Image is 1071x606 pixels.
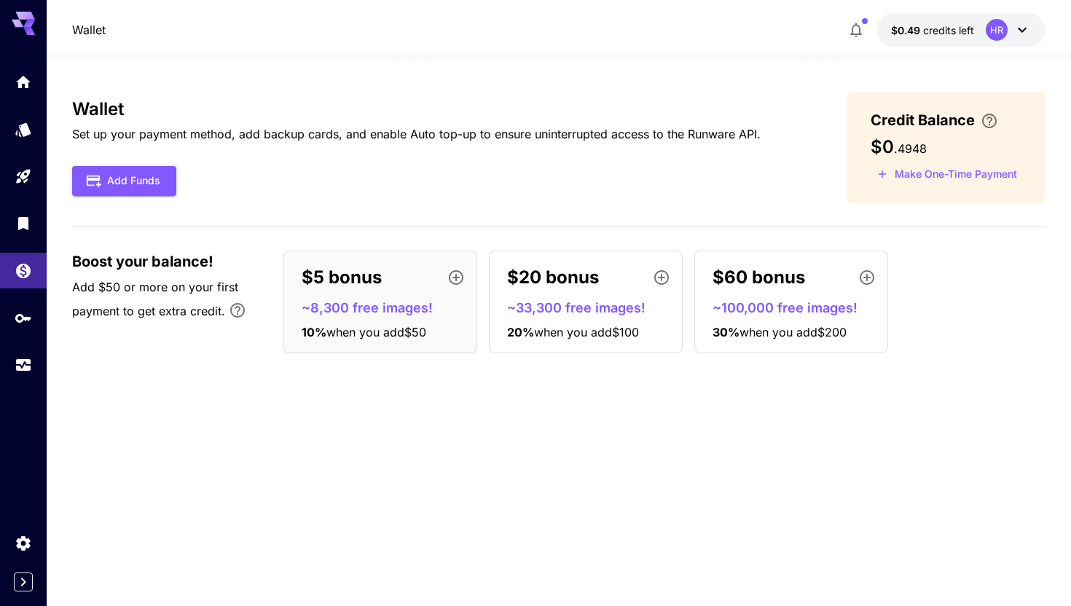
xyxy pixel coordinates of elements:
[72,21,106,39] nav: breadcrumb
[14,572,33,591] button: Expand sidebar
[871,136,894,157] span: $0
[15,356,32,374] div: Usage
[72,99,761,119] h3: Wallet
[891,23,974,38] div: $0.4948
[507,325,534,339] span: 20 %
[986,19,1008,41] div: HR
[713,325,739,339] span: 30 %
[72,21,106,39] a: Wallet
[923,24,974,36] span: credits left
[223,296,252,325] button: Bonus applies only to your first payment, up to 30% on the first $1,000.
[871,163,1024,186] button: Make a one-time, non-recurring payment
[507,298,676,318] p: ~33,300 free images!
[15,120,32,138] div: Models
[894,141,927,156] span: . 4948
[15,214,32,232] div: Library
[534,325,639,339] span: when you add $100
[15,534,32,552] div: Settings
[72,125,761,143] p: Set up your payment method, add backup cards, and enable Auto top-up to ensure uninterrupted acce...
[739,325,847,339] span: when you add $200
[302,298,471,318] p: ~8,300 free images!
[975,112,1004,130] button: Enter your card details and choose an Auto top-up amount to avoid service interruptions. We'll au...
[713,264,805,291] p: $60 bonus
[871,109,975,131] span: Credit Balance
[72,280,238,318] span: Add $50 or more on your first payment to get extra credit.
[876,13,1045,47] button: $0.4948HR
[302,325,326,339] span: 10 %
[72,251,213,272] span: Boost your balance!
[302,264,382,291] p: $5 bonus
[15,168,32,186] div: Playground
[713,298,882,318] p: ~100,000 free images!
[15,309,32,327] div: API Keys
[326,325,426,339] span: when you add $50
[891,24,923,36] span: $0.49
[15,73,32,91] div: Home
[72,166,176,196] button: Add Funds
[15,257,32,275] div: Wallet
[507,264,599,291] p: $20 bonus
